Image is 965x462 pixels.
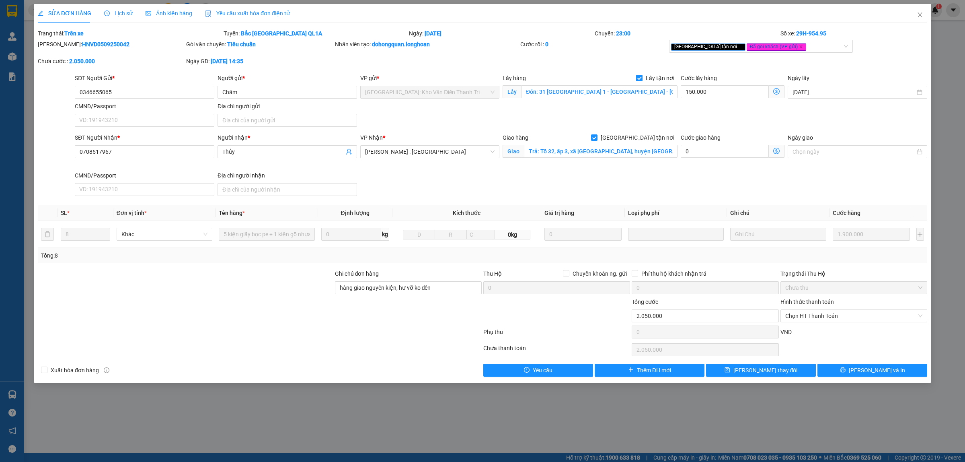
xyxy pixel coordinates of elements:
div: Ngày GD: [186,57,333,66]
span: kg [381,228,389,241]
span: Phí thu hộ khách nhận trả [638,269,710,278]
label: Ngày giao [788,134,813,141]
span: [GEOGRAPHIC_DATA] tận nơi [597,133,678,142]
span: [GEOGRAPHIC_DATA] tận nơi [671,43,745,51]
span: Giao hàng [503,134,528,141]
input: Địa chỉ của người gửi [218,114,357,127]
input: Lấy tận nơi [521,85,678,98]
span: [PERSON_NAME] và In [849,366,905,375]
b: dohongquan.longhoan [372,41,430,47]
b: 0 [545,41,548,47]
div: Trạng thái: [37,29,223,38]
b: 29H-954.95 [796,30,826,37]
span: Lấy hàng [503,75,526,81]
span: Thêm ĐH mới [637,366,671,375]
img: icon [205,10,211,17]
span: save [725,367,730,373]
b: Tiêu chuẩn [227,41,256,47]
div: Chuyến: [594,29,780,38]
span: Tổng cước [632,299,658,305]
span: Khác [121,228,207,240]
span: Cước hàng [833,210,860,216]
div: Phụ thu [482,328,631,342]
span: [PERSON_NAME] thay đổi [733,366,798,375]
span: Thu Hộ [483,270,502,277]
input: Cước lấy hàng [681,85,769,98]
div: Nhân viên tạo: [335,40,519,49]
input: Ngày lấy [793,88,915,97]
span: Kích thước [453,210,480,216]
th: Ghi chú [727,205,829,221]
button: delete [41,228,54,241]
div: Người gửi [218,74,357,82]
div: Ngày: [408,29,594,38]
input: C [466,230,495,239]
span: Xuất hóa đơn hàng [47,366,102,375]
span: VP Nhận [360,134,383,141]
input: Ghi chú đơn hàng [335,281,482,294]
b: Trên xe [64,30,84,37]
span: dollar-circle [773,148,780,154]
div: CMND/Passport [75,102,214,111]
span: Ảnh kiện hàng [146,10,192,16]
div: SĐT Người Nhận [75,133,214,142]
button: Close [909,4,931,27]
span: exclamation-circle [524,367,530,373]
input: 0 [833,228,910,241]
label: Cước lấy hàng [681,75,717,81]
div: Người nhận [218,133,357,142]
span: Hồ Chí Minh : Kho Quận 12 [365,146,495,158]
span: Lấy tận nơi [643,74,678,82]
input: Địa chỉ của người nhận [218,183,357,196]
span: printer [840,367,846,373]
span: Hà Nội: Kho Văn Điển Thanh Trì [365,86,495,98]
div: [PERSON_NAME]: [38,40,185,49]
div: Tổng: 8 [41,251,372,260]
div: VP gửi [360,74,500,82]
span: Đã gọi khách (VP gửi) [747,43,807,51]
span: close [799,45,803,49]
span: Đơn vị tính [117,210,147,216]
span: dollar-circle [773,88,780,95]
span: Định lượng [341,210,370,216]
span: Lịch sử [104,10,133,16]
input: R [435,230,467,239]
b: HNVD0509250042 [82,41,129,47]
th: Loại phụ phí [625,205,727,221]
span: SL [61,210,67,216]
b: Bắc [GEOGRAPHIC_DATA] QL1A [241,30,322,37]
span: close [738,45,742,49]
span: Chọn HT Thanh Toán [785,310,922,322]
label: Hình thức thanh toán [780,299,834,305]
button: save[PERSON_NAME] thay đổi [706,364,816,377]
span: VND [780,329,792,335]
input: Ghi Chú [730,228,826,241]
b: [DATE] 14:35 [211,58,243,64]
input: VD: Bàn, Ghế [219,228,314,241]
b: [DATE] [425,30,441,37]
input: D [403,230,435,239]
button: exclamation-circleYêu cầu [483,364,593,377]
div: Chưa cước : [38,57,185,66]
b: 2.050.000 [69,58,95,64]
span: Lấy [503,85,521,98]
span: Yêu cầu xuất hóa đơn điện tử [205,10,290,16]
input: 0 [544,228,622,241]
span: Chưa thu [785,282,922,294]
div: Gói vận chuyển: [186,40,333,49]
div: Số xe: [780,29,928,38]
div: Tuyến: [223,29,409,38]
div: Cước rồi : [520,40,667,49]
span: 0kg [495,230,530,239]
label: Cước giao hàng [681,134,721,141]
input: Cước giao hàng [681,145,769,158]
div: CMND/Passport [75,171,214,180]
span: user-add [346,148,352,155]
span: Tên hàng [219,210,245,216]
label: Ghi chú đơn hàng [335,270,379,277]
span: picture [146,10,151,16]
button: plusThêm ĐH mới [595,364,704,377]
input: Ngày giao [793,147,915,156]
div: Chưa thanh toán [482,344,631,358]
span: Chuyển khoản ng. gửi [569,269,630,278]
